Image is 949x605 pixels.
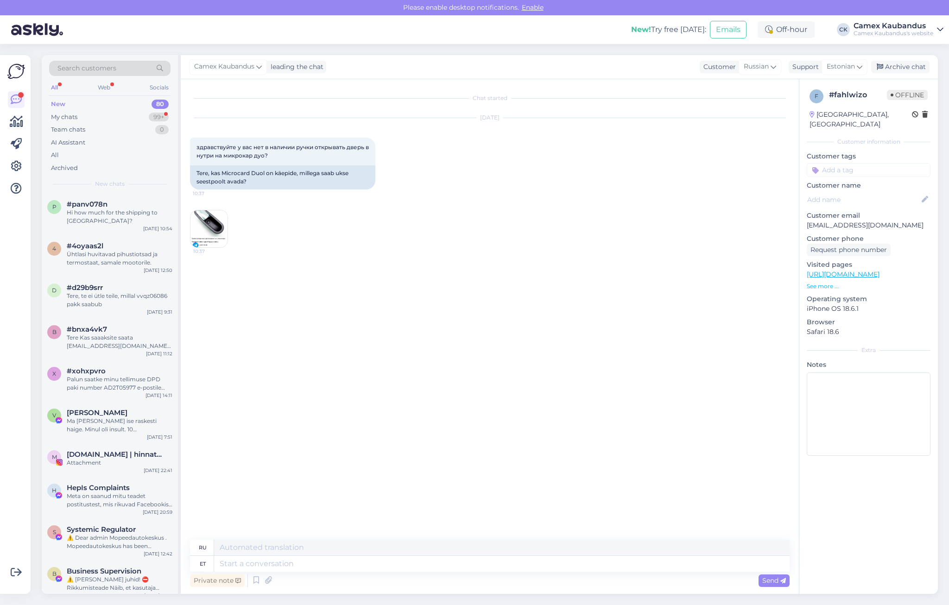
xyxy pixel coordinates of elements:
span: Offline [887,90,928,100]
p: Browser [807,317,930,327]
div: 80 [152,100,169,109]
span: #panv078n [67,200,108,208]
div: My chats [51,113,77,122]
div: [DATE] 20:59 [143,509,172,516]
span: #xohxpvro [67,367,106,375]
div: Extra [807,346,930,354]
span: Camex Kaubandus [194,62,254,72]
div: Private note [190,574,245,587]
div: Request phone number [807,244,891,256]
div: [DATE] 12:50 [144,267,172,274]
div: ru [199,540,207,555]
div: Customer information [807,138,930,146]
span: H [52,487,57,494]
span: 4 [52,245,56,252]
img: Attachment [190,210,228,247]
div: Camex Kaubandus's website [854,30,933,37]
div: Customer [700,62,736,72]
div: Meta on saanud mitu teadet postitustest, mis rikuvad Facebookis olevate piltide ja videotega seot... [67,492,172,509]
div: [DATE] 14:11 [146,392,172,399]
div: All [51,151,59,160]
span: Send [762,576,786,585]
div: [DATE] 7:51 [147,434,172,441]
span: f [815,93,818,100]
div: Hi how much for the shipping to [GEOGRAPHIC_DATA]? [67,208,172,225]
span: #d29b9srr [67,284,103,292]
div: All [49,82,60,94]
span: 10:37 [193,248,228,255]
span: здравствуйте у вас нет в наличии ручки открывать дверь в нутри на микрокар дуо? [196,144,370,159]
span: S [53,529,56,536]
p: See more ... [807,282,930,290]
div: et [200,556,206,572]
div: # fahlwizo [829,89,887,101]
div: leading the chat [267,62,323,72]
div: Support [789,62,819,72]
span: Systemic Regulator [67,525,136,534]
div: Attachment [67,459,172,467]
p: Customer phone [807,234,930,244]
div: Tere Kas saaaksite saata [EMAIL_ADDRESS][DOMAIN_NAME] e-[PERSON_NAME] ka minu tellimuse arve: EWF... [67,334,172,350]
span: d [52,287,57,294]
p: Operating system [807,294,930,304]
div: AI Assistant [51,138,85,147]
div: [DATE] [190,113,790,122]
a: [URL][DOMAIN_NAME] [807,270,879,278]
span: 10:37 [193,190,228,197]
div: Ühtlasi huvitavad pihustiotsad ja termostaat, samale mootorile. [67,250,172,267]
span: Valerik Ahnefer [67,409,127,417]
div: Archived [51,164,78,173]
span: #bnxa4vk7 [67,325,107,334]
p: [EMAIL_ADDRESS][DOMAIN_NAME] [807,221,930,230]
input: Add a tag [807,163,930,177]
span: Enable [519,3,546,12]
p: Safari 18.6 [807,327,930,337]
div: ⚠️ Dear admin Mopeedautokeskus . Mopeedautokeskus has been reported for violating community rules... [67,534,172,550]
span: b [52,328,57,335]
p: Notes [807,360,930,370]
div: [DATE] 16:29 [144,592,172,599]
span: #4oyaas2l [67,242,103,250]
div: [DATE] 12:42 [144,550,172,557]
div: Socials [148,82,171,94]
span: B [52,570,57,577]
span: New chats [95,180,125,188]
div: Archive chat [871,61,930,73]
span: m [52,454,57,460]
div: Chat started [190,94,790,102]
span: marimell.eu | hinnatud sisuloojad [67,450,163,459]
div: ⚠️ [PERSON_NAME] juhid! ⛔️ Rikkumisteade Näib, et kasutaja Mopeedautokeskus tegevus rikub kogukon... [67,575,172,592]
p: Visited pages [807,260,930,270]
div: Team chats [51,125,85,134]
p: Customer name [807,181,930,190]
p: Customer email [807,211,930,221]
p: Customer tags [807,151,930,161]
div: [DATE] 22:41 [144,467,172,474]
button: Emails [710,21,747,38]
div: Tere, kas Microcard Duol on käepide, millega saab ukse seestpoolt avada? [190,165,375,189]
span: V [52,412,56,419]
span: x [52,370,56,377]
input: Add name [807,195,920,205]
span: Business Supervision [67,567,141,575]
div: Tere, te ei ütle teile, millal vvqz06086 pakk saabub [67,292,172,309]
span: Estonian [827,62,855,72]
div: [DATE] 9:31 [147,309,172,315]
div: Web [96,82,112,94]
div: Off-hour [758,21,815,38]
img: Askly Logo [7,63,25,80]
div: 0 [155,125,169,134]
div: Ma [PERSON_NAME] ise raskesti haige. Minul oli insult. 10 [PERSON_NAME] rapla kalmistul haua kaev... [67,417,172,434]
div: CK [837,23,850,36]
span: HepIs Complaints [67,484,130,492]
span: p [52,203,57,210]
div: New [51,100,65,109]
div: 99+ [149,113,169,122]
div: Palun saatke minu tellimuse DPD paki number AD2T05977 e-postile [EMAIL_ADDRESS][DOMAIN_NAME] [67,375,172,392]
span: Search customers [57,63,116,73]
div: Try free [DATE]: [631,24,706,35]
div: [DATE] 11:12 [146,350,172,357]
div: [DATE] 10:54 [143,225,172,232]
a: Camex KaubandusCamex Kaubandus's website [854,22,943,37]
div: [GEOGRAPHIC_DATA], [GEOGRAPHIC_DATA] [810,110,912,129]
